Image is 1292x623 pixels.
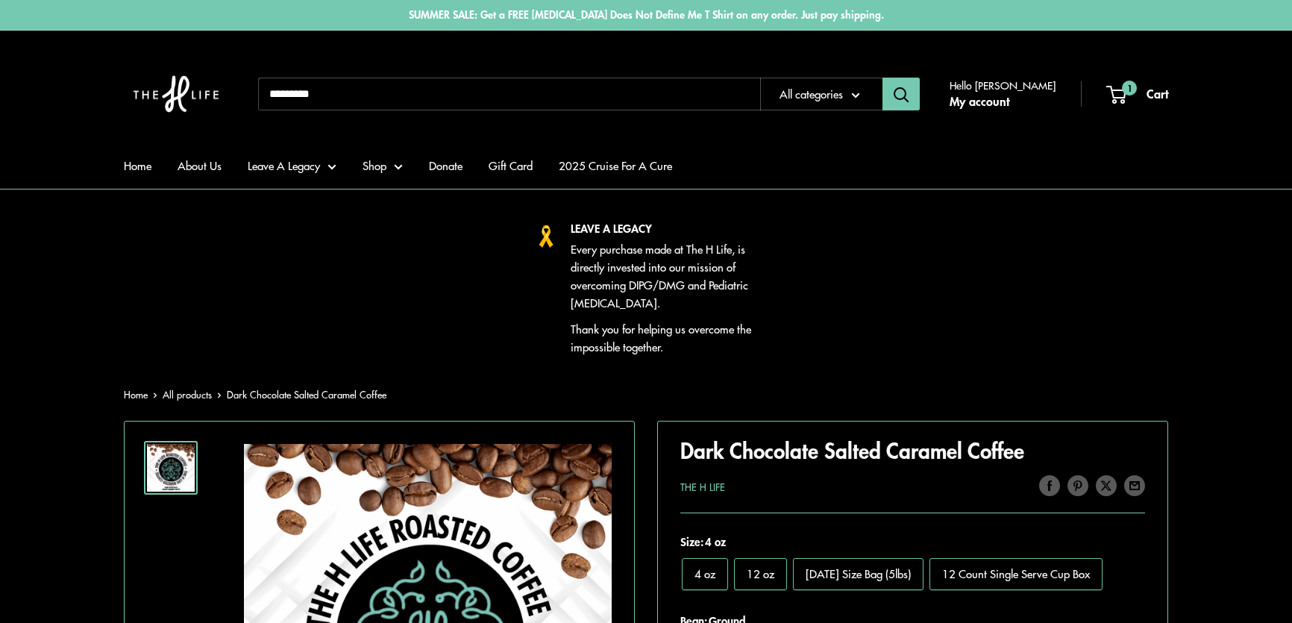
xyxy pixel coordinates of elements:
[682,558,728,590] label: 4 oz
[248,155,336,176] a: Leave A Legacy
[793,558,923,590] label: Monday Size Bag (5lbs)
[703,533,726,550] span: 4 oz
[680,480,725,494] a: The H Life
[1096,474,1117,496] a: Tweet on Twitter
[258,78,760,110] input: Search...
[178,155,222,176] a: About Us
[942,566,1090,581] span: 12 Count Single Serve Cup Box
[124,386,386,404] nav: Breadcrumb
[163,387,212,401] a: All products
[734,558,787,590] label: 12 oz
[1039,474,1060,496] a: Share on Facebook
[124,46,228,143] img: The H Life
[227,387,386,401] span: Dark Chocolate Salted Caramel Coffee
[882,78,920,110] button: Search
[571,320,757,356] p: Thank you for helping us overcome the impossible together.
[363,155,403,176] a: Shop
[489,155,533,176] a: Gift Card
[1067,474,1088,496] a: Pin on Pinterest
[124,387,148,401] a: Home
[429,155,462,176] a: Donate
[950,90,1009,113] a: My account
[559,155,672,176] a: 2025 Cruise For A Cure
[929,558,1103,590] label: 12 Count Single Serve Cup Box
[680,531,1145,552] span: Size:
[747,566,774,581] span: 12 oz
[694,566,715,581] span: 4 oz
[147,444,195,492] img: Dark Chocolate Salted Caramel Coffee
[124,155,151,176] a: Home
[571,240,757,312] p: Every purchase made at The H Life, is directly invested into our mission of overcoming DIPG/DMG a...
[1108,83,1168,105] a: 1 Cart
[680,436,1145,466] h1: Dark Chocolate Salted Caramel Coffee
[806,566,911,581] span: [DATE] Size Bag (5lbs)
[1122,81,1137,96] span: 1
[571,219,757,237] p: LEAVE A LEGACY
[950,75,1056,95] span: Hello [PERSON_NAME]
[1124,474,1145,496] a: Share by email
[1147,84,1168,102] span: Cart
